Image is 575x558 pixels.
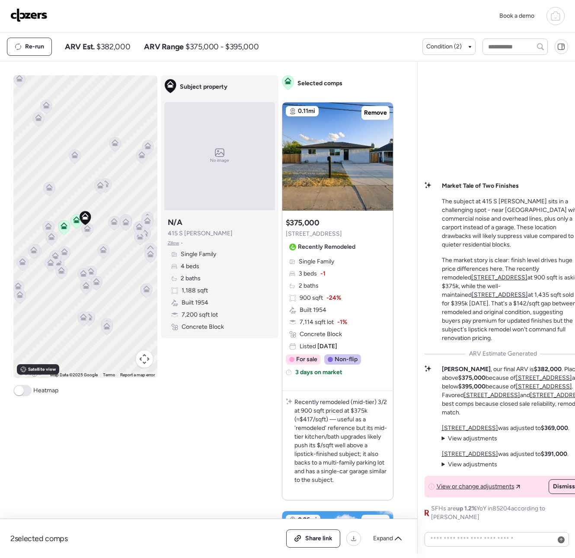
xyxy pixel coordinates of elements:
[168,217,182,228] h3: N/A
[326,294,341,302] span: -24%
[456,505,476,512] span: up 1.2%
[464,391,520,399] a: [STREET_ADDRESS]
[541,450,567,458] strong: $391,000
[10,533,68,544] span: 2 selected comps
[499,12,534,19] span: Book a demo
[120,372,155,377] a: Report a map error
[534,366,562,373] strong: $382,000
[297,79,342,88] span: Selected comps
[320,269,326,278] span: -1
[28,366,56,373] span: Satellite view
[65,42,95,52] span: ARV Est.
[298,516,317,524] span: 0.26mi
[442,450,498,458] a: [STREET_ADDRESS]
[299,282,319,290] span: 2 baths
[181,274,201,283] span: 2 baths
[442,424,498,432] a: [STREET_ADDRESS]
[437,482,520,491] a: View or change adjustments
[335,355,358,364] span: Non-flip
[471,274,527,281] a: [STREET_ADDRESS]
[96,42,130,52] span: $382,000
[300,330,342,339] span: Concrete Block
[286,218,319,228] h3: $375,000
[296,355,317,364] span: For sale
[472,291,528,298] a: [STREET_ADDRESS]
[181,262,199,271] span: 4 beds
[286,230,342,238] span: [STREET_ADDRESS]
[337,318,347,327] span: -1%
[298,107,315,115] span: 0.11mi
[442,450,569,459] p: was adjusted to .
[136,350,153,368] button: Map camera controls
[50,372,98,377] span: Map Data ©2025 Google
[458,383,486,390] strong: $395,000
[103,372,115,377] a: Terms (opens in new tab)
[448,461,497,468] span: View adjustments
[516,383,572,390] a: [STREET_ADDRESS]
[299,257,334,266] span: Single Family
[300,294,323,302] span: 900 sqft
[182,311,218,319] span: 7,200 sqft lot
[10,8,48,22] img: Logo
[364,517,387,526] span: Remove
[300,306,326,314] span: Built 1954
[168,240,179,247] span: Zillow
[437,482,514,491] span: View or change adjustments
[541,424,568,432] strong: $369,000
[300,342,337,351] span: Listed
[168,229,233,238] span: 415 S [PERSON_NAME]
[442,434,498,443] summary: View adjustments
[553,482,575,491] span: Dismiss
[185,42,259,52] span: $375,000 - $395,000
[442,366,491,373] strong: [PERSON_NAME]
[33,386,58,395] span: Heatmap
[182,286,208,295] span: 1,188 sqft
[299,269,317,278] span: 3 beds
[426,42,462,51] span: Condition (2)
[442,424,569,433] p: was adjusted to .
[516,374,572,382] a: [STREET_ADDRESS]
[469,350,537,358] span: ARV Estimate Generated
[458,374,486,382] strong: $375,000
[180,83,227,91] span: Subject property
[373,534,393,543] span: Expand
[364,109,387,117] span: Remove
[295,368,342,377] span: 3 days on market
[442,460,498,469] summary: View adjustments
[210,157,229,164] span: No image
[305,534,332,543] span: Share link
[182,323,224,331] span: Concrete Block
[181,240,183,247] span: •
[16,367,44,378] img: Google
[298,243,355,251] span: Recently Remodeled
[316,343,337,350] span: [DATE]
[294,398,390,484] p: Recently remodeled (mid-tier) 3/2 at 900 sqft priced at $375k (≈$417/sqft) — useful as a 'remodel...
[182,298,208,307] span: Built 1954
[16,367,44,378] a: Open this area in Google Maps (opens a new window)
[300,318,334,327] span: 7,114 sqft lot
[25,42,44,51] span: Re-run
[442,182,519,189] strong: Market Tale of Two Finishes
[144,42,184,52] span: ARV Range
[181,250,216,259] span: Single Family
[448,435,497,442] span: View adjustments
